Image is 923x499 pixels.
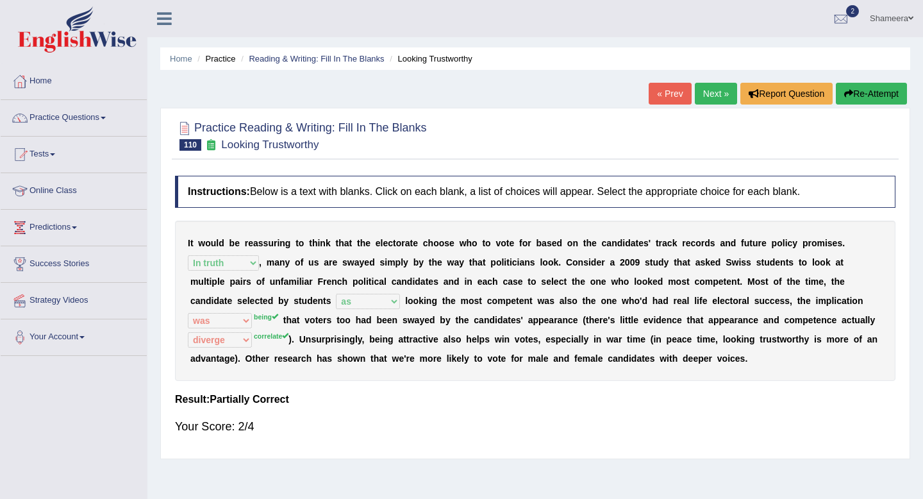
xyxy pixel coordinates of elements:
b: a [836,257,841,267]
b: e [638,238,644,248]
b: d [770,257,776,267]
b: s [746,257,751,267]
b: e [235,238,240,248]
b: t [309,238,312,248]
b: e [775,257,780,267]
b: c [388,238,393,248]
b: w [447,257,454,267]
b: e [509,238,514,248]
b: u [753,238,758,248]
a: « Prev [649,83,691,105]
b: o [496,257,502,267]
b: b [413,257,419,267]
b: a [542,238,547,248]
b: i [517,257,520,267]
b: i [209,276,212,287]
b: k [553,257,558,267]
b: . [842,238,845,248]
a: Predictions [1,210,147,242]
b: l [204,276,206,287]
a: Your Account [1,319,147,351]
b: o [433,238,439,248]
b: r [329,257,332,267]
b: a [274,257,279,267]
b: t [357,238,360,248]
b: t [506,257,510,267]
b: h [472,257,478,267]
b: a [324,257,329,267]
h4: Below is a text with blanks. Click on each blank, a list of choices will appear. Select the appro... [175,176,895,208]
b: i [302,276,304,287]
b: s [827,238,833,248]
b: o [472,238,478,248]
b: n [331,276,337,287]
b: h [492,276,498,287]
b: o [567,238,573,248]
b: o [802,257,808,267]
b: n [279,257,285,267]
b: t [583,238,586,248]
b: 0 [625,257,630,267]
b: i [277,238,279,248]
b: l [216,238,219,248]
b: s [644,238,649,248]
span: 2 [846,5,859,17]
b: k [826,257,831,267]
b: t [506,238,510,248]
b: e [220,276,225,287]
b: i [385,257,387,267]
b: t [410,238,413,248]
b: m [267,257,274,267]
b: i [464,276,467,287]
b: d [617,238,623,248]
b: a [253,238,258,248]
b: a [444,276,449,287]
span: 110 [179,139,201,151]
b: a [631,238,636,248]
a: Strategy Videos [1,283,147,315]
b: d [731,238,736,248]
b: w [198,238,205,248]
b: 0 [630,257,635,267]
b: c [374,276,379,287]
b: e [552,238,557,248]
b: o [815,257,820,267]
b: s [756,257,761,267]
b: r [274,238,277,248]
b: t [482,238,485,248]
b: k [705,257,710,267]
b: r [659,238,662,248]
b: d [715,257,721,267]
b: s [645,257,650,267]
b: o [439,238,445,248]
b: e [413,238,418,248]
b: m [190,276,198,287]
b: t [761,257,764,267]
b: k [326,238,331,248]
b: l [812,257,815,267]
b: Instructions: [188,186,250,197]
b: e [449,238,454,248]
b: u [764,257,770,267]
b: e [686,238,691,248]
b: n [611,238,617,248]
b: e [710,257,715,267]
b: e [248,238,253,248]
b: y [360,257,365,267]
b: s [710,238,715,248]
b: i [372,276,374,287]
b: y [664,257,669,267]
b: r [682,238,685,248]
b: u [198,276,204,287]
b: b [536,238,542,248]
b: s [700,257,705,267]
b: p [395,257,401,267]
b: d [369,257,375,267]
small: Looking Trustworthy [221,139,319,151]
b: r [245,238,248,248]
b: c [512,257,517,267]
b: h [428,238,434,248]
b: t [335,238,338,248]
b: s [741,257,746,267]
b: f [262,276,265,287]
